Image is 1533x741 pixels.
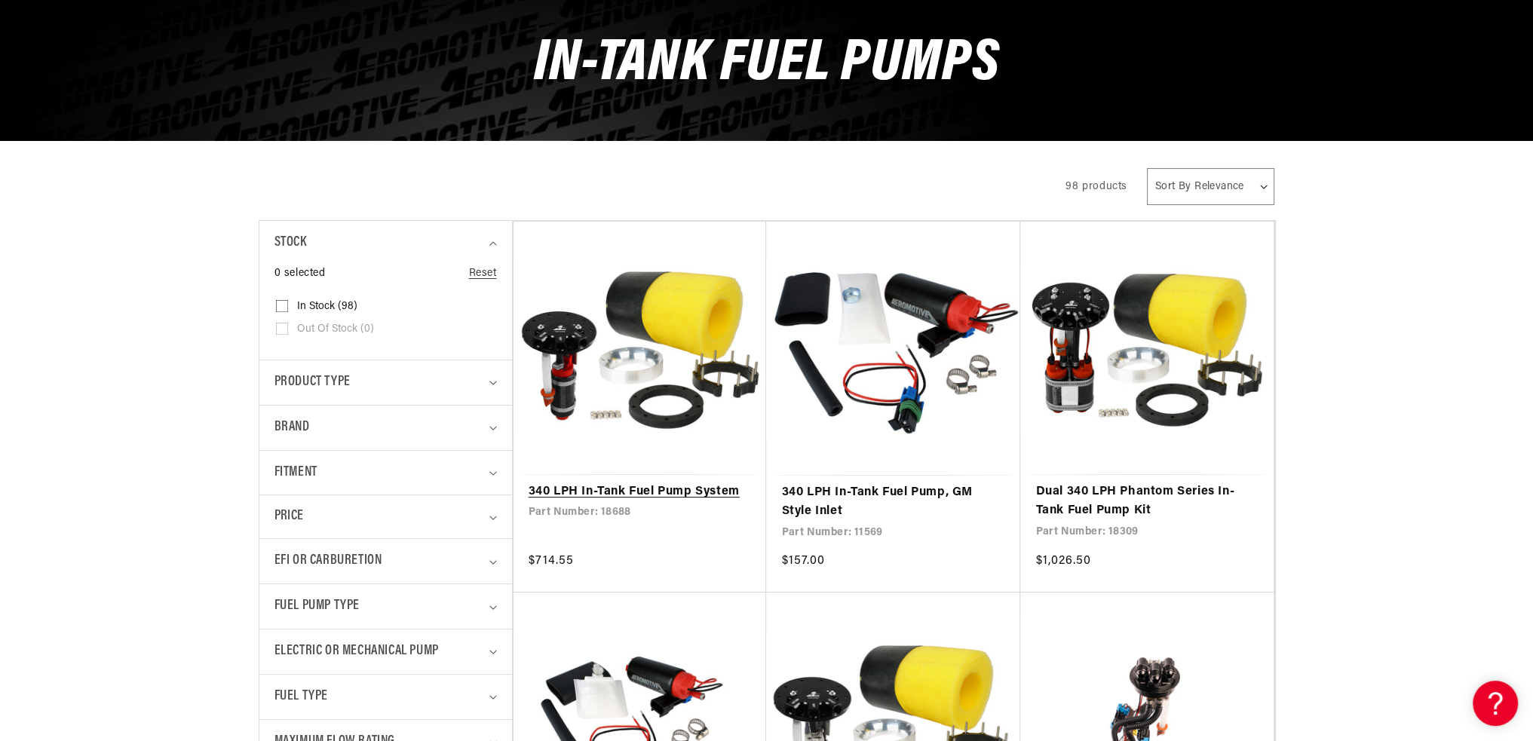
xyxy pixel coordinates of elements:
span: Stock [274,232,307,254]
span: Out of stock (0) [297,323,374,336]
span: Product type [274,372,351,393]
span: Price [274,507,304,527]
summary: Electric or Mechanical Pump (0 selected) [274,629,497,674]
span: Brand [274,417,310,439]
summary: Price [274,495,497,538]
summary: EFI or Carburetion (0 selected) [274,539,497,583]
summary: Fitment (0 selected) [274,451,497,495]
span: Fuel Type [274,686,328,708]
summary: Product type (0 selected) [274,360,497,405]
summary: Fuel Pump Type (0 selected) [274,584,497,629]
a: 340 LPH In-Tank Fuel Pump System [529,482,752,502]
span: Fuel Pump Type [274,596,360,617]
a: Dual 340 LPH Phantom Series In-Tank Fuel Pump Kit [1035,482,1259,521]
a: 340 LPH In-Tank Fuel Pump, GM Style Inlet [781,483,1005,522]
span: 98 products [1065,181,1127,192]
a: Reset [469,265,497,282]
span: 0 selected [274,265,326,282]
summary: Brand (0 selected) [274,406,497,450]
span: EFI or Carburetion [274,550,382,572]
summary: Fuel Type (0 selected) [274,675,497,719]
span: Fitment [274,462,317,484]
summary: Stock (0 selected) [274,221,497,265]
span: In-Tank Fuel Pumps [534,35,1000,94]
span: Electric or Mechanical Pump [274,641,439,663]
span: In stock (98) [297,300,357,314]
